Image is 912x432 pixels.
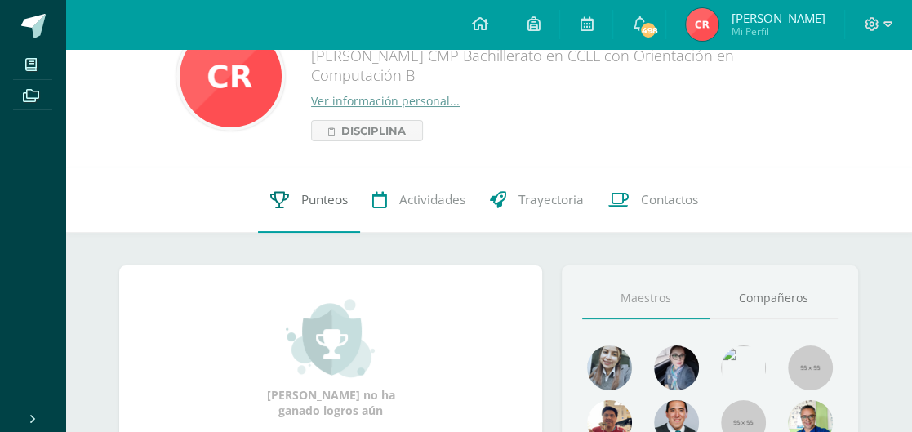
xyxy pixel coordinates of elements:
[311,120,423,141] a: Disciplina
[258,167,360,233] a: Punteos
[341,121,406,140] span: Disciplina
[710,278,838,319] a: Compañeros
[180,25,282,127] img: 5130863be211c753df0d681c8fc3f788.png
[731,24,825,38] span: Mi Perfil
[311,46,801,93] div: [PERSON_NAME] CMP Bachillerato en CCLL con Orientación en Computación B
[286,297,375,379] img: achievement_small.png
[301,191,348,208] span: Punteos
[587,345,632,390] img: 45bd7986b8947ad7e5894cbc9b781108.png
[788,345,833,390] img: 55x55
[686,8,718,41] img: 86ccbaceeb977de7895df9842a231344.png
[721,345,766,390] img: c25c8a4a46aeab7e345bf0f34826bacf.png
[654,345,699,390] img: b8baad08a0802a54ee139394226d2cf3.png
[360,167,478,233] a: Actividades
[311,93,460,109] a: Ver información personal...
[731,10,825,26] span: [PERSON_NAME]
[249,297,412,418] div: [PERSON_NAME] no ha ganado logros aún
[518,191,584,208] span: Trayectoria
[641,191,698,208] span: Contactos
[399,191,465,208] span: Actividades
[639,21,657,39] span: 498
[596,167,710,233] a: Contactos
[478,167,596,233] a: Trayectoria
[582,278,710,319] a: Maestros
